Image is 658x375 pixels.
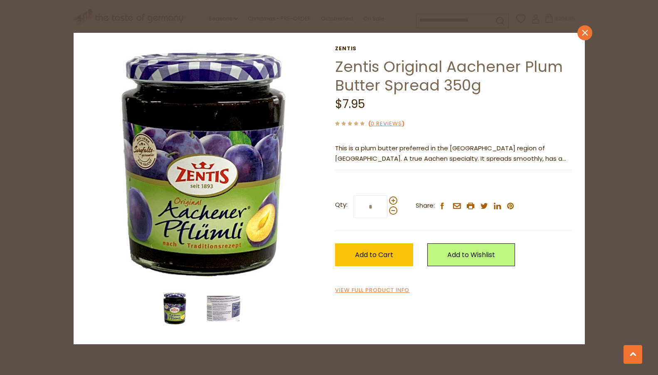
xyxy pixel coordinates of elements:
span: Add to Cart [355,250,393,260]
img: Zentis Original Aachener Plum Butter Spread 350g [86,45,323,282]
a: 0 Reviews [371,120,402,128]
button: Add to Cart [335,243,413,266]
span: ( ) [368,120,404,127]
input: Qty: [353,195,387,218]
img: Zentis Original Aachener Plum Butter Spread 350g [158,292,192,325]
a: Add to Wishlist [427,243,515,266]
img: Zentis Original Aachener Plum Butter Spread 350g [207,292,240,325]
p: This is a plum butter preferred in the [GEOGRAPHIC_DATA] region of [GEOGRAPHIC_DATA]. A true Aach... [335,143,572,164]
a: View Full Product Info [335,286,409,295]
span: $7.95 [335,96,365,112]
span: Share: [416,201,435,211]
a: Zentis [335,45,572,52]
a: Zentis Original Aachener Plum Butter Spread 350g [335,56,563,96]
strong: Qty: [335,200,347,210]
